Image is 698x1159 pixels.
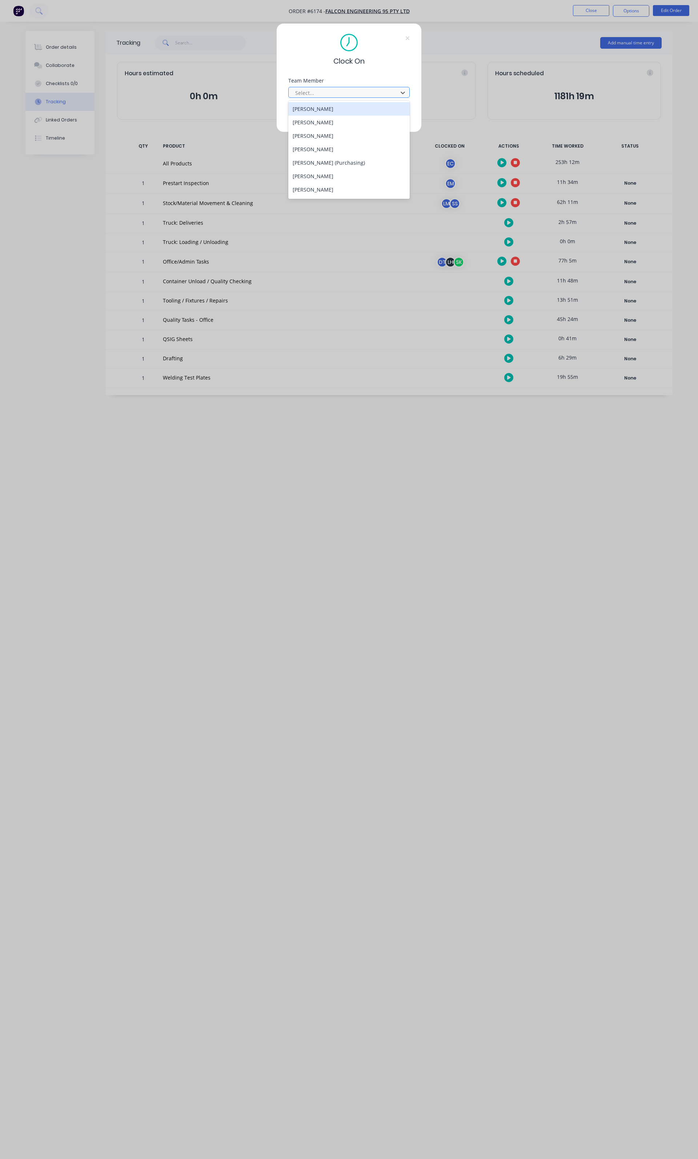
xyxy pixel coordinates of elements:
[288,196,409,210] div: [PERSON_NAME]
[288,169,409,183] div: [PERSON_NAME]
[288,102,409,116] div: [PERSON_NAME]
[288,129,409,143] div: [PERSON_NAME]
[288,143,409,156] div: [PERSON_NAME]
[288,116,409,129] div: [PERSON_NAME]
[288,156,409,169] div: [PERSON_NAME] (Purchasing)
[288,183,409,196] div: [PERSON_NAME]
[288,78,410,83] div: Team Member
[333,56,365,67] span: Clock On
